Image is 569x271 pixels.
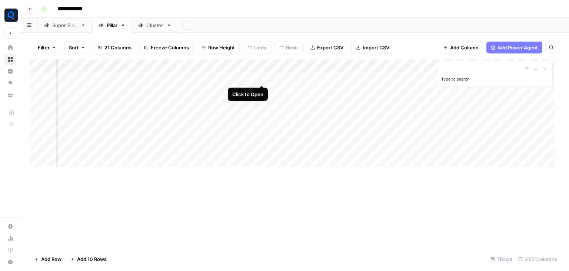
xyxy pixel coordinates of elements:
a: Learning Hub [4,244,16,256]
div: Click to Open [232,91,263,98]
span: Export CSV [317,44,343,51]
span: Import CSV [363,44,389,51]
a: Cluster [132,18,178,33]
span: Add 10 Rows [77,255,107,263]
a: Browse [4,53,16,65]
button: 21 Columns [93,42,136,53]
span: Freeze Columns [151,44,189,51]
div: 7 Rows [488,253,515,265]
label: Type to search [441,76,470,82]
div: Cluster [146,22,163,29]
button: Sort [64,42,90,53]
a: Home [4,42,16,53]
button: Add Row [30,253,66,265]
button: Export CSV [306,42,348,53]
a: Super Pillar [38,18,92,33]
a: Pillar [92,18,132,33]
span: 21 Columns [104,44,132,51]
a: Usage [4,232,16,244]
span: Row Height [208,44,235,51]
button: Close Search [540,64,549,73]
button: Import CSV [351,42,394,53]
div: Super Pillar [52,22,78,29]
a: Settings [4,221,16,232]
button: Help + Support [4,256,16,268]
a: Opportunities [4,77,16,89]
span: Add Row [41,255,61,263]
button: Row Height [197,42,240,53]
span: Add Power Agent [498,44,538,51]
a: Your Data [4,89,16,101]
button: Add 10 Rows [66,253,111,265]
span: Redo [286,44,298,51]
button: Undo [243,42,272,53]
button: Freeze Columns [139,42,194,53]
button: Add Column [439,42,483,53]
img: Qubit - SEO Logo [4,9,18,22]
button: Redo [274,42,303,53]
button: Filter [33,42,61,53]
a: Insights [4,65,16,77]
button: Add Power Agent [486,42,542,53]
div: 21/21 Columns [515,253,560,265]
span: Undo [254,44,267,51]
span: Filter [38,44,50,51]
button: Workspace: Qubit - SEO [4,6,16,25]
span: Sort [69,44,79,51]
span: Add Column [450,44,479,51]
div: Pillar [107,22,117,29]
